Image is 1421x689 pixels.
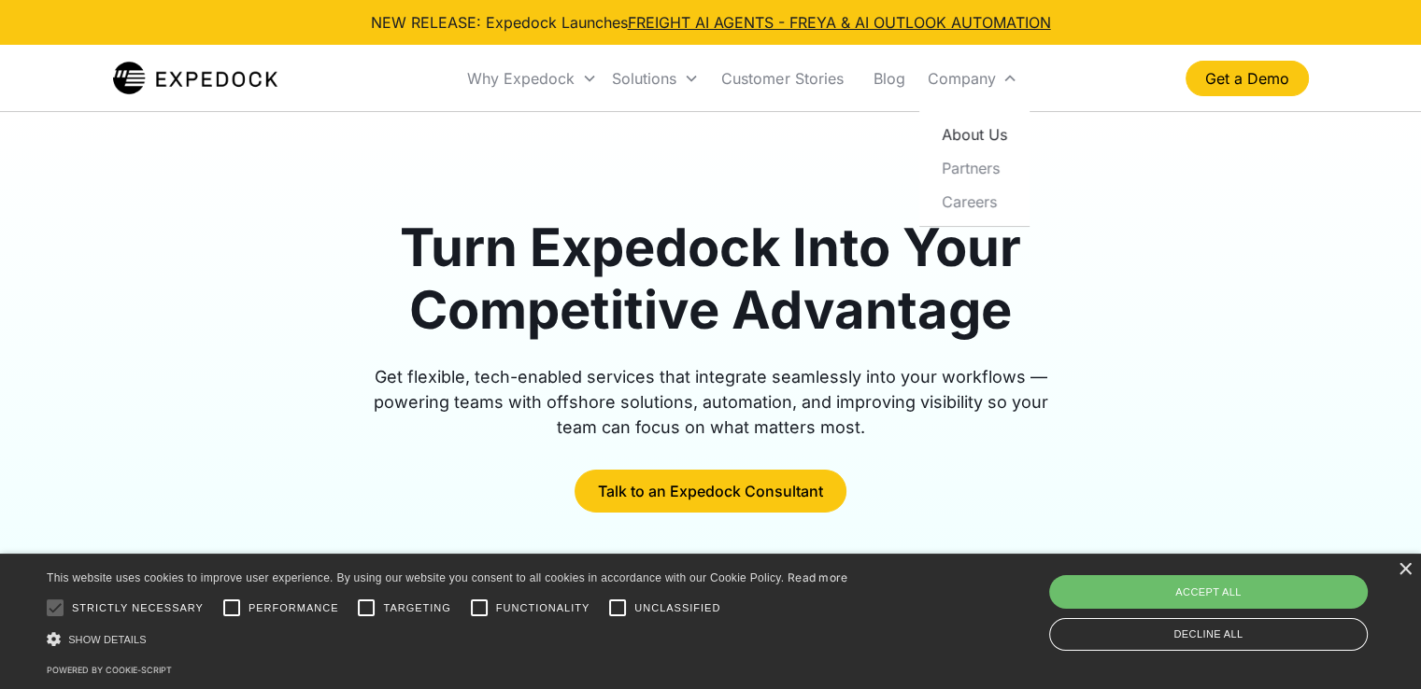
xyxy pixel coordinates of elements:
div: Company [919,47,1025,110]
a: Read more [788,570,848,584]
span: Unclassified [634,600,720,616]
a: About Us [927,118,1022,151]
span: Strictly necessary [72,600,204,616]
a: Get a Demo [1186,61,1309,96]
span: This website uses cookies to improve user experience. By using our website you consent to all coo... [47,571,784,584]
div: Why Expedock [460,47,604,110]
span: Targeting [383,600,450,616]
a: Blog [858,47,919,110]
iframe: Chat Widget [1328,599,1421,689]
div: Why Expedock [467,69,575,88]
div: Close [1398,563,1412,577]
a: home [113,60,278,97]
a: Powered by cookie-script [47,665,172,675]
a: Partners [927,151,1022,185]
div: Decline all [1049,618,1368,651]
div: NEW RELEASE: Expedock Launches [371,11,1051,34]
span: Show details [68,634,147,645]
span: Functionality [496,600,590,616]
div: Get flexible, tech-enabled services that integrate seamlessly into your workflows — powering team... [352,364,1070,440]
nav: Company [919,110,1030,227]
div: Solutions [612,69,676,88]
img: Expedock Logo [113,60,278,97]
div: Show details [47,629,848,649]
a: FREIGHT AI AGENTS - FREYA & AI OUTLOOK AUTOMATION [628,13,1051,32]
a: Talk to an Expedock Consultant [575,470,846,513]
a: Careers [927,185,1022,218]
div: Solutions [604,47,706,110]
div: Accept all [1049,575,1368,609]
a: Customer Stories [706,47,858,110]
span: Performance [249,600,339,616]
h1: Turn Expedock Into Your Competitive Advantage [352,217,1070,342]
div: Company [927,69,995,88]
